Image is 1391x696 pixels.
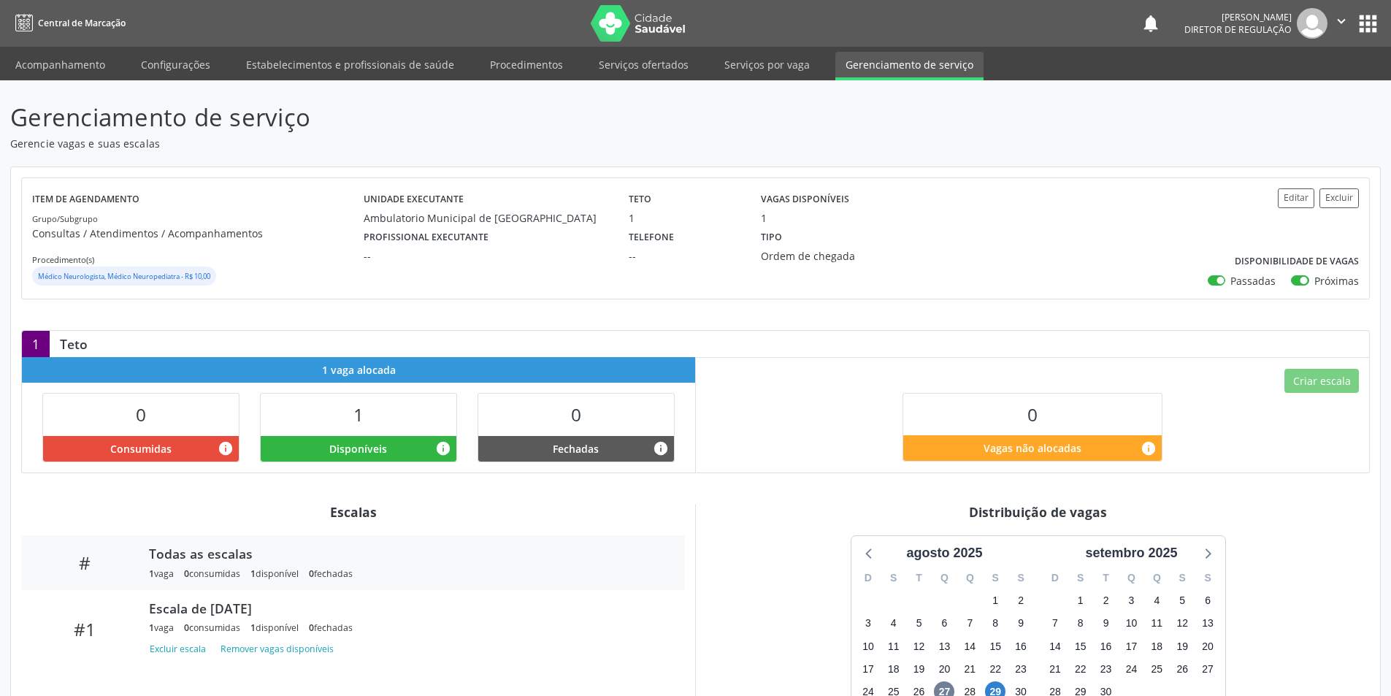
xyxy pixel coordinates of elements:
[480,52,573,77] a: Procedimentos
[1198,613,1218,634] span: sábado, 13 de setembro de 2025
[149,639,212,659] button: Excluir escala
[149,622,154,634] span: 1
[959,659,980,679] span: quinta-feira, 21 de agosto de 2025
[1230,273,1276,288] label: Passadas
[131,52,221,77] a: Configurações
[1070,591,1091,611] span: segunda-feira, 1 de setembro de 2025
[309,567,353,580] div: fechadas
[1333,13,1349,29] i: 
[50,336,98,352] div: Teto
[236,52,464,77] a: Estabelecimentos e profissionais de saúde
[1121,613,1141,634] span: quarta-feira, 10 de setembro de 2025
[1045,659,1065,679] span: domingo, 21 de setembro de 2025
[1068,567,1093,589] div: S
[1172,613,1192,634] span: sexta-feira, 12 de setembro de 2025
[983,567,1008,589] div: S
[149,622,174,634] div: vaga
[1141,13,1161,34] button: notifications
[1314,273,1359,288] label: Próximas
[1096,659,1116,679] span: terça-feira, 23 de setembro de 2025
[1170,567,1195,589] div: S
[184,567,189,580] span: 0
[1070,613,1091,634] span: segunda-feira, 8 de setembro de 2025
[858,636,878,657] span: domingo, 10 de agosto de 2025
[250,567,256,580] span: 1
[909,659,930,679] span: terça-feira, 19 de agosto de 2025
[985,659,1005,679] span: sexta-feira, 22 de agosto de 2025
[1045,636,1065,657] span: domingo, 14 de setembro de 2025
[1146,591,1167,611] span: quinta-feira, 4 de setembro de 2025
[353,402,364,427] span: 1
[32,254,94,265] small: Procedimento(s)
[184,622,189,634] span: 0
[1297,8,1327,39] img: img
[909,636,930,657] span: terça-feira, 12 de agosto de 2025
[909,613,930,634] span: terça-feira, 5 de agosto de 2025
[589,52,699,77] a: Serviços ofertados
[835,52,984,80] a: Gerenciamento de serviço
[1198,659,1218,679] span: sábado, 27 de setembro de 2025
[149,567,154,580] span: 1
[1096,613,1116,634] span: terça-feira, 9 de setembro de 2025
[1144,567,1170,589] div: Q
[629,210,740,226] div: 1
[1011,659,1031,679] span: sábado, 23 de agosto de 2025
[571,402,581,427] span: 0
[10,99,970,136] p: Gerenciamento de serviço
[1070,659,1091,679] span: segunda-feira, 22 de setembro de 2025
[884,636,904,657] span: segunda-feira, 11 de agosto de 2025
[364,248,608,264] div: --
[1235,251,1359,273] label: Disponibilidade de vagas
[884,659,904,679] span: segunda-feira, 18 de agosto de 2025
[1121,659,1141,679] span: quarta-feira, 24 de setembro de 2025
[149,600,664,616] div: Escala de [DATE]
[184,567,240,580] div: consumidas
[1045,613,1065,634] span: domingo, 7 de setembro de 2025
[22,357,695,383] div: 1 vaga alocada
[1079,543,1183,563] div: setembro 2025
[553,441,599,456] span: Fechadas
[984,440,1081,456] span: Vagas não alocadas
[1121,636,1141,657] span: quarta-feira, 17 de setembro de 2025
[1096,591,1116,611] span: terça-feira, 2 de setembro de 2025
[364,188,464,211] label: Unidade executante
[1070,636,1091,657] span: segunda-feira, 15 de setembro de 2025
[906,567,932,589] div: T
[1121,591,1141,611] span: quarta-feira, 3 de setembro de 2025
[1146,613,1167,634] span: quinta-feira, 11 de setembro de 2025
[435,440,451,456] i: Vagas alocadas e sem marcações associadas
[1195,567,1221,589] div: S
[1319,188,1359,208] button: Excluir
[38,17,126,29] span: Central de Marcação
[1093,567,1119,589] div: T
[629,188,651,211] label: Teto
[1172,659,1192,679] span: sexta-feira, 26 de setembro de 2025
[858,613,878,634] span: domingo, 3 de agosto de 2025
[1198,591,1218,611] span: sábado, 6 de setembro de 2025
[309,622,314,634] span: 0
[250,622,256,634] span: 1
[761,248,939,264] div: Ordem de chegada
[309,622,353,634] div: fechadas
[884,613,904,634] span: segunda-feira, 4 de agosto de 2025
[10,136,970,151] p: Gerencie vagas e suas escalas
[761,226,782,248] label: Tipo
[10,11,126,35] a: Central de Marcação
[31,552,139,573] div: #
[959,636,980,657] span: quinta-feira, 14 de agosto de 2025
[881,567,906,589] div: S
[38,272,210,281] small: Médico Neurologista, Médico Neuropediatra - R$ 10,00
[149,567,174,580] div: vaga
[1184,23,1292,36] span: Diretor de regulação
[706,504,1370,520] div: Distribuição de vagas
[1184,11,1292,23] div: [PERSON_NAME]
[900,543,988,563] div: agosto 2025
[653,440,669,456] i: Vagas alocadas e sem marcações associadas que tiveram sua disponibilidade fechada
[858,659,878,679] span: domingo, 17 de agosto de 2025
[31,619,139,640] div: #1
[985,613,1005,634] span: sexta-feira, 8 de agosto de 2025
[957,567,983,589] div: Q
[32,188,139,211] label: Item de agendamento
[1146,636,1167,657] span: quinta-feira, 18 de setembro de 2025
[1172,636,1192,657] span: sexta-feira, 19 de setembro de 2025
